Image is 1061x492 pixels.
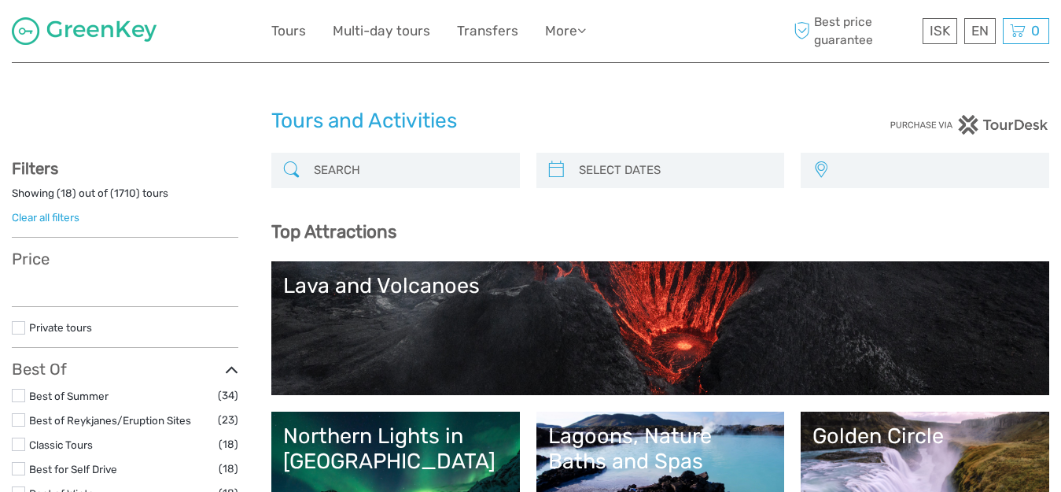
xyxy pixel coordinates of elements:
h3: Best Of [12,360,238,379]
div: EN [964,18,996,44]
span: (34) [218,387,238,405]
span: (18) [219,460,238,478]
a: Transfers [457,20,518,43]
a: Best of Reykjanes/Eruption Sites [29,414,191,427]
span: (23) [218,411,238,429]
a: Tours [271,20,306,43]
span: 0 [1029,23,1042,39]
a: Multi-day tours [333,20,430,43]
a: Classic Tours [29,438,93,451]
img: 1287-122375c5-1c4a-481d-9f75-0ef7bf1191bb_logo_small.jpg [12,17,157,45]
a: Private tours [29,321,92,334]
a: Clear all filters [12,211,79,224]
div: Northern Lights in [GEOGRAPHIC_DATA] [283,424,508,475]
div: Showing ( ) out of ( ) tours [12,186,238,210]
label: 1710 [114,186,136,201]
a: Best of Summer [29,390,109,402]
img: PurchaseViaTourDesk.png [890,115,1049,135]
span: Best price guarantee [790,13,919,48]
h1: Tours and Activities [271,109,790,134]
input: SELECT DATES [573,157,777,184]
a: Best for Self Drive [29,463,117,475]
label: 18 [61,186,72,201]
div: Lagoons, Nature Baths and Spas [548,424,773,475]
h3: Price [12,250,238,268]
input: SEARCH [308,157,512,184]
div: Lava and Volcanoes [283,273,1037,298]
strong: Filters [12,159,58,178]
span: (18) [219,435,238,453]
a: Lava and Volcanoes [283,273,1037,383]
span: ISK [930,23,950,39]
b: Top Attractions [271,221,396,242]
a: More [545,20,586,43]
div: Golden Circle [812,424,1037,449]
